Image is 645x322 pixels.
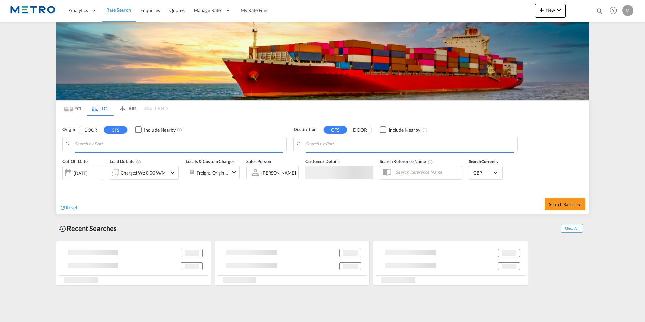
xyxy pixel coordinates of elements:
md-select: Sales Person: Marcel Thomas [261,168,297,178]
span: Sales Person [246,159,271,164]
span: Rate Search [106,7,131,13]
md-icon: icon-arrow-right [577,202,581,207]
md-icon: icon-plus 400-fg [538,6,546,14]
div: Freight Origin Destinationicon-chevron-down [186,166,240,179]
input: Search by Port [75,139,283,149]
span: Manage Rates [194,7,223,14]
span: Destination [293,126,316,133]
span: My Rate Files [241,7,268,13]
md-checkbox: Checkbox No Ink [380,126,420,133]
span: Quotes [169,7,184,13]
button: CFS [104,126,127,134]
md-tab-item: AIR [114,101,141,116]
md-icon: icon-magnify [596,7,604,15]
button: Search Ratesicon-arrow-right [545,198,585,210]
div: Include Nearby [389,127,420,133]
div: [PERSON_NAME] [261,170,296,176]
div: M [622,5,633,16]
div: Include Nearby [144,127,176,133]
md-icon: Your search will be saved by the below given name [428,159,433,165]
md-icon: Unchecked: Ignores neighbouring ports when fetching rates.Checked : Includes neighbouring ports w... [422,127,428,133]
md-icon: icon-refresh [60,205,66,211]
input: Search by Port [306,139,514,149]
div: icon-magnify [596,7,604,18]
span: Help [608,5,619,16]
div: icon-refreshReset [60,204,77,212]
div: Help [608,5,622,17]
button: icon-plus 400-fgNewicon-chevron-down [535,4,566,18]
span: Search Currency [469,159,498,164]
img: 25181f208a6c11efa6aa1bf80d4cef53.png [10,3,56,18]
span: Customer Details [305,159,339,164]
md-icon: Chargeable Weight [136,159,141,165]
span: Search Rates [549,202,581,207]
span: Show All [561,224,583,233]
md-pagination-wrapper: Use the left and right arrow keys to navigate between tabs [60,101,168,116]
div: Recent Searches [56,221,119,236]
md-icon: icon-backup-restore [59,225,67,233]
span: Cut Off Date [62,159,88,164]
button: DOOR [348,126,372,134]
md-icon: icon-chevron-down [230,168,238,177]
span: Origin [62,126,75,133]
md-datepicker: Select [62,179,67,188]
span: Enquiries [140,7,160,13]
md-icon: icon-airplane [118,105,127,110]
div: Charged Wt: 0.00 W/Micon-chevron-down [110,166,179,180]
span: New [538,7,563,13]
div: Origin DOOR CFS Checkbox No InkUnchecked: Ignores neighbouring ports when fetching rates.Checked ... [56,116,589,214]
span: Reset [66,205,77,210]
span: Locals & Custom Charges [186,159,235,164]
md-checkbox: Checkbox No Ink [135,126,176,133]
input: Search Reference Name [392,167,462,177]
span: Analytics [69,7,88,14]
md-tab-item: LCL [87,101,114,116]
div: [DATE] [62,166,103,180]
img: LCL+%26+FCL+BACKGROUND.png [56,22,589,100]
div: [DATE] [74,170,87,176]
md-tab-item: FCL [60,101,87,116]
button: CFS [324,126,347,134]
span: Load Details [110,159,141,164]
md-icon: icon-chevron-down [169,169,177,177]
md-icon: icon-chevron-down [555,6,563,14]
md-icon: Unchecked: Ignores neighbouring ports when fetching rates.Checked : Includes neighbouring ports w... [177,127,183,133]
span: Search Reference Name [380,159,433,164]
span: GBP [473,170,492,176]
div: Charged Wt: 0.00 W/M [121,168,166,178]
div: Freight Origin Destination [197,168,228,178]
button: DOOR [79,126,103,134]
md-select: Select Currency: £ GBPUnited Kingdom Pound [473,168,499,178]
